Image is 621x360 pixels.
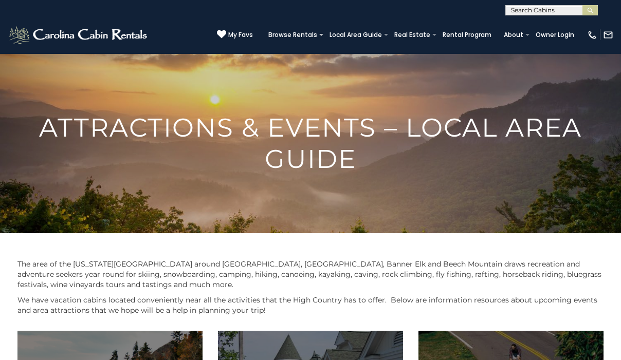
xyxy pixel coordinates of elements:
[587,30,597,40] img: phone-regular-white.png
[228,30,253,40] span: My Favs
[389,28,435,42] a: Real Estate
[324,28,387,42] a: Local Area Guide
[263,28,322,42] a: Browse Rentals
[8,25,150,45] img: White-1-2.png
[531,28,579,42] a: Owner Login
[437,28,497,42] a: Rental Program
[217,30,253,40] a: My Favs
[17,259,604,290] p: The area of the [US_STATE][GEOGRAPHIC_DATA] around [GEOGRAPHIC_DATA], [GEOGRAPHIC_DATA], Banner E...
[603,30,613,40] img: mail-regular-white.png
[499,28,528,42] a: About
[17,295,604,315] p: We have vacation cabins located conveniently near all the activities that the High Country has to...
